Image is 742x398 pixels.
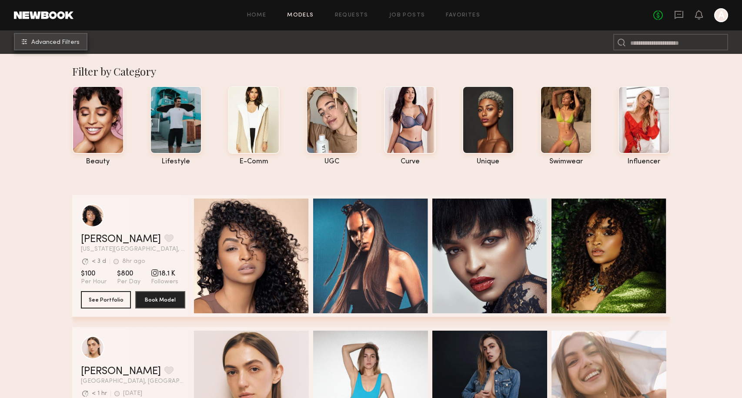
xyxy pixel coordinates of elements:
div: Filter by Category [72,64,670,78]
span: 18.1 K [151,269,178,278]
div: e-comm [228,158,280,166]
a: Models [287,13,314,18]
div: [DATE] [123,391,142,397]
a: Requests [335,13,368,18]
span: Followers [151,278,178,286]
span: Advanced Filters [31,40,80,46]
a: [PERSON_NAME] [81,234,161,245]
div: curve [384,158,436,166]
button: See Portfolio [81,291,131,308]
div: beauty [72,158,124,166]
div: lifestyle [150,158,202,166]
a: Job Posts [389,13,425,18]
span: Per Hour [81,278,107,286]
button: Book Model [135,291,185,308]
div: unique [462,158,514,166]
div: < 3 d [92,259,106,265]
a: Favorites [446,13,480,18]
a: A [714,8,728,22]
button: Advanced Filters [14,33,87,50]
span: Per Day [117,278,140,286]
div: influencer [618,158,670,166]
div: swimwear [540,158,592,166]
a: [PERSON_NAME] [81,366,161,377]
span: [US_STATE][GEOGRAPHIC_DATA], [GEOGRAPHIC_DATA] [81,246,185,252]
span: $800 [117,269,140,278]
span: [GEOGRAPHIC_DATA], [GEOGRAPHIC_DATA] [81,378,185,385]
div: UGC [306,158,358,166]
a: Home [247,13,267,18]
span: $100 [81,269,107,278]
div: < 1 hr [92,391,107,397]
div: 8hr ago [122,259,145,265]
